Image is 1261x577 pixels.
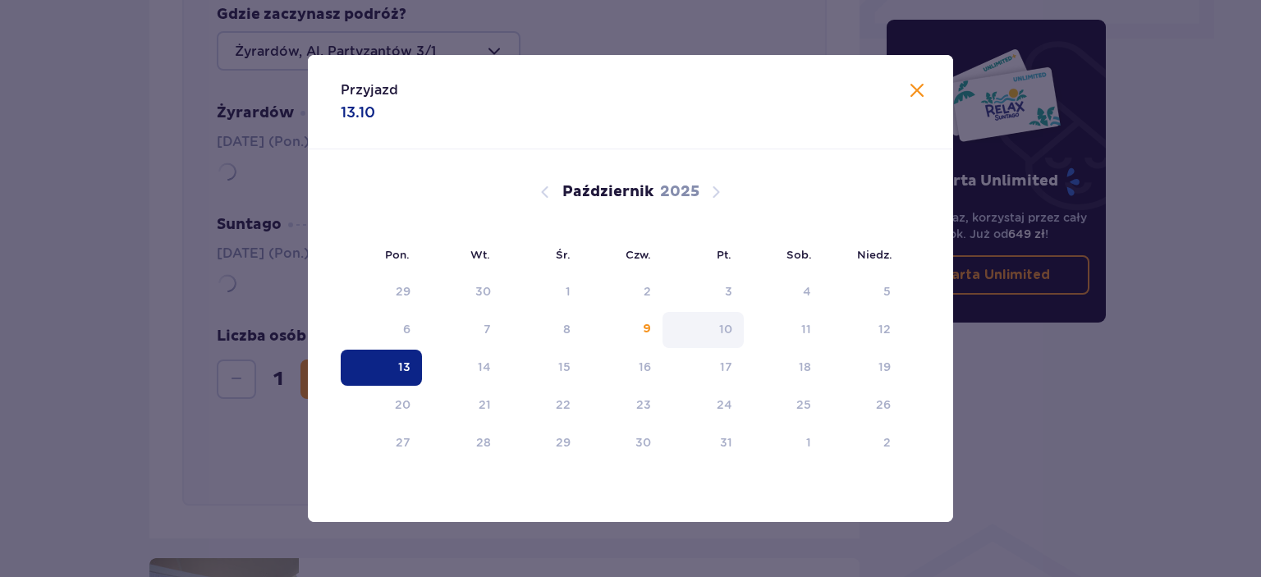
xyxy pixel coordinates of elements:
div: 24 [717,396,732,413]
div: 5 [883,283,891,300]
button: Następny miesiąc [706,182,726,202]
div: 1 [806,434,811,451]
div: 21 [479,396,491,413]
td: sobota, 18 października 2025 [744,350,823,386]
td: wtorek, 14 października 2025 [422,350,503,386]
div: 17 [720,359,732,375]
td: Data niedostępna. czwartek, 9 października 2025 [582,312,663,348]
div: 23 [636,396,651,413]
div: 18 [799,359,811,375]
td: piątek, 24 października 2025 [663,387,744,424]
small: Pon. [385,248,410,261]
td: czwartek, 16 października 2025 [582,350,663,386]
td: piątek, 10 października 2025 [663,312,744,348]
p: Przyjazd [341,81,398,99]
small: Wt. [470,248,490,261]
small: Czw. [626,248,651,261]
td: Data niedostępna. czwartek, 2 października 2025 [582,274,663,310]
td: poniedziałek, 20 października 2025 [341,387,422,424]
p: Październik [562,182,653,202]
small: Sob. [786,248,812,261]
div: 19 [878,359,891,375]
td: czwartek, 23 października 2025 [582,387,663,424]
small: Niedz. [857,248,892,261]
div: 1 [566,283,571,300]
td: niedziela, 12 października 2025 [823,312,902,348]
p: 2025 [660,182,699,202]
td: sobota, 25 października 2025 [744,387,823,424]
td: Data niedostępna. środa, 8 października 2025 [502,312,582,348]
td: poniedziałek, 27 października 2025 [341,425,422,461]
td: wtorek, 21 października 2025 [422,387,503,424]
div: 12 [878,321,891,337]
div: 10 [719,321,732,337]
td: niedziela, 19 października 2025 [823,350,902,386]
small: Pt. [717,248,731,261]
td: niedziela, 26 października 2025 [823,387,902,424]
div: 13 [398,359,410,375]
div: 8 [563,321,571,337]
button: Poprzedni miesiąc [535,182,555,202]
td: Data niedostępna. poniedziałek, 29 września 2025 [341,274,422,310]
div: 7 [484,321,491,337]
td: piątek, 17 października 2025 [663,350,744,386]
td: Data niedostępna. wtorek, 30 września 2025 [422,274,503,310]
td: Data niedostępna. środa, 1 października 2025 [502,274,582,310]
div: 25 [796,396,811,413]
td: Data niedostępna. piątek, 3 października 2025 [663,274,744,310]
div: 30 [635,434,651,451]
button: Zamknij [907,81,927,102]
div: 26 [876,396,891,413]
td: Data niedostępna. wtorek, 7 października 2025 [422,312,503,348]
td: wtorek, 28 października 2025 [422,425,503,461]
small: Śr. [556,248,571,261]
div: 4 [803,283,811,300]
div: 16 [639,359,651,375]
div: 22 [556,396,571,413]
td: czwartek, 30 października 2025 [582,425,663,461]
td: Data niedostępna. poniedziałek, 6 października 2025 [341,312,422,348]
div: 15 [558,359,571,375]
div: 31 [720,434,732,451]
div: 2 [883,434,891,451]
div: 30 [475,283,491,300]
td: środa, 15 października 2025 [502,350,582,386]
td: piątek, 31 października 2025 [663,425,744,461]
div: 9 [643,321,651,337]
div: 14 [478,359,491,375]
div: 6 [403,321,410,337]
td: sobota, 1 listopada 2025 [744,425,823,461]
td: Data zaznaczona. poniedziałek, 13 października 2025 [341,350,422,386]
div: 20 [395,396,410,413]
div: 2 [644,283,651,300]
p: 13.10 [341,103,375,122]
td: środa, 29 października 2025 [502,425,582,461]
div: 11 [801,321,811,337]
td: środa, 22 października 2025 [502,387,582,424]
td: niedziela, 2 listopada 2025 [823,425,902,461]
div: 3 [725,283,732,300]
div: 29 [396,283,410,300]
div: 27 [396,434,410,451]
td: sobota, 11 października 2025 [744,312,823,348]
td: Data niedostępna. niedziela, 5 października 2025 [823,274,902,310]
div: 29 [556,434,571,451]
td: Data niedostępna. sobota, 4 października 2025 [744,274,823,310]
div: 28 [476,434,491,451]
